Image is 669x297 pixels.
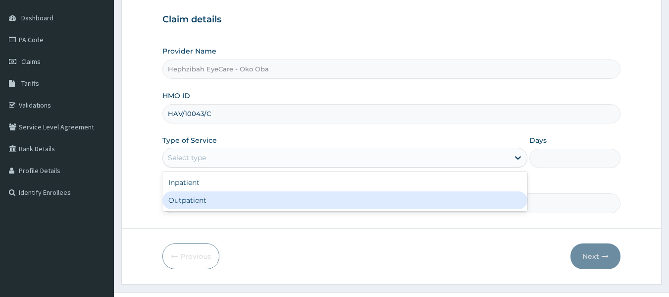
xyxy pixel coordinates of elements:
[162,174,527,191] div: Inpatient
[21,57,41,66] span: Claims
[162,14,621,25] h3: Claim details
[570,243,620,269] button: Next
[21,13,53,22] span: Dashboard
[162,91,190,101] label: HMO ID
[162,104,621,123] input: Enter HMO ID
[162,46,216,56] label: Provider Name
[162,243,219,269] button: Previous
[21,79,39,88] span: Tariffs
[162,191,527,209] div: Outpatient
[529,135,547,145] label: Days
[168,153,206,163] div: Select type
[162,135,217,145] label: Type of Service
